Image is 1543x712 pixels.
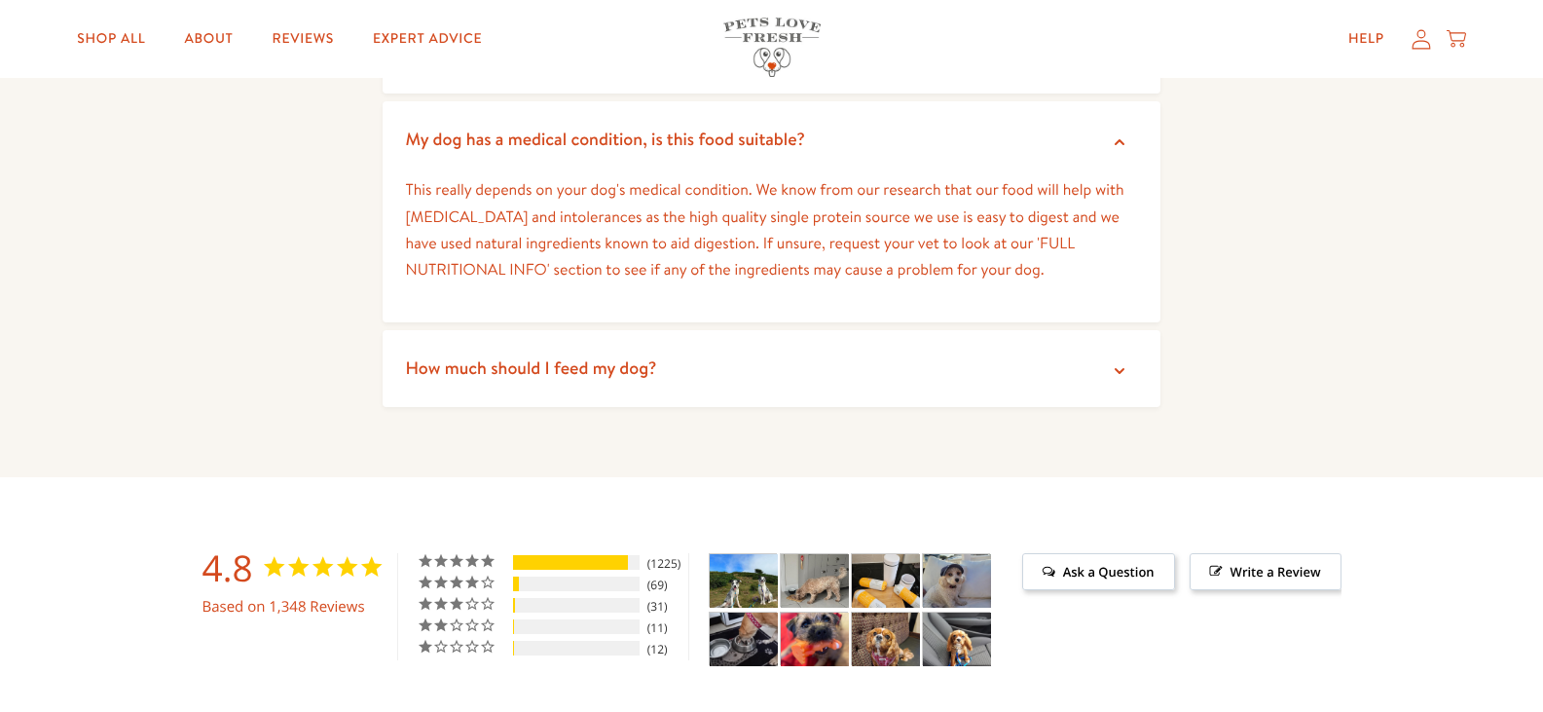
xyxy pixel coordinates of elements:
[406,356,657,380] span: How much should I feed my dog?
[723,18,821,77] img: Pets Love Fresh
[406,177,1138,283] p: This really depends on your dog's medical condition. We know from our research that our food will...
[852,613,920,666] img: Taster Pack - Adult - Customer Photo From Cheryl
[383,101,1161,178] summary: My dog has a medical condition, is this food suitable?
[513,598,640,613] div: 3-Star Ratings
[513,641,514,656] div: 1%
[1333,19,1400,58] a: Help
[513,577,640,591] div: 4-Star Ratings
[418,553,510,570] div: 5 ★
[923,554,991,608] img: Taster Pack - Adult - Customer Photo From michael keeley
[513,555,628,570] div: 91%
[383,330,1161,407] summary: How much should I feed my dog?
[710,613,778,666] img: Taster Pack - Adult - Customer Photo From Andrea Beech
[513,619,640,634] div: 2-Star Ratings
[643,619,683,636] div: 11
[418,639,510,656] div: 1 ★
[513,598,516,613] div: 2%
[643,555,683,572] div: 1225
[710,554,778,608] img: Taster Pack - Adult - Customer Photo From Stacy Luck
[257,19,349,58] a: Reviews
[202,595,365,620] span: Based on 1,348 Reviews
[781,554,849,608] img: Taster Pack - Adult - Customer Photo From Hannah Beckingham
[406,127,805,151] span: My dog has a medical condition, is this food suitable?
[781,613,849,666] img: Taster Pack - Adult - Customer Photo From Cate Sutton
[61,19,161,58] a: Shop All
[418,596,510,613] div: 3 ★
[513,619,514,634] div: 1%
[418,575,510,591] div: 4 ★
[643,598,683,615] div: 31
[513,641,640,656] div: 1-Star Ratings
[1022,553,1175,590] span: Ask a Question
[852,554,920,608] img: Taster Pack - Adult - Customer Photo From SARAH Richardson
[923,613,991,666] img: Taster Pack - Adult - Customer Photo From Robert Benson
[418,618,510,634] div: 2 ★
[168,19,248,58] a: About
[643,641,683,657] div: 12
[1190,553,1341,590] span: Write a Review
[202,543,253,592] strong: 4.8
[357,19,497,58] a: Expert Advice
[513,577,520,591] div: 5%
[513,555,640,570] div: 5-Star Ratings
[643,577,683,593] div: 69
